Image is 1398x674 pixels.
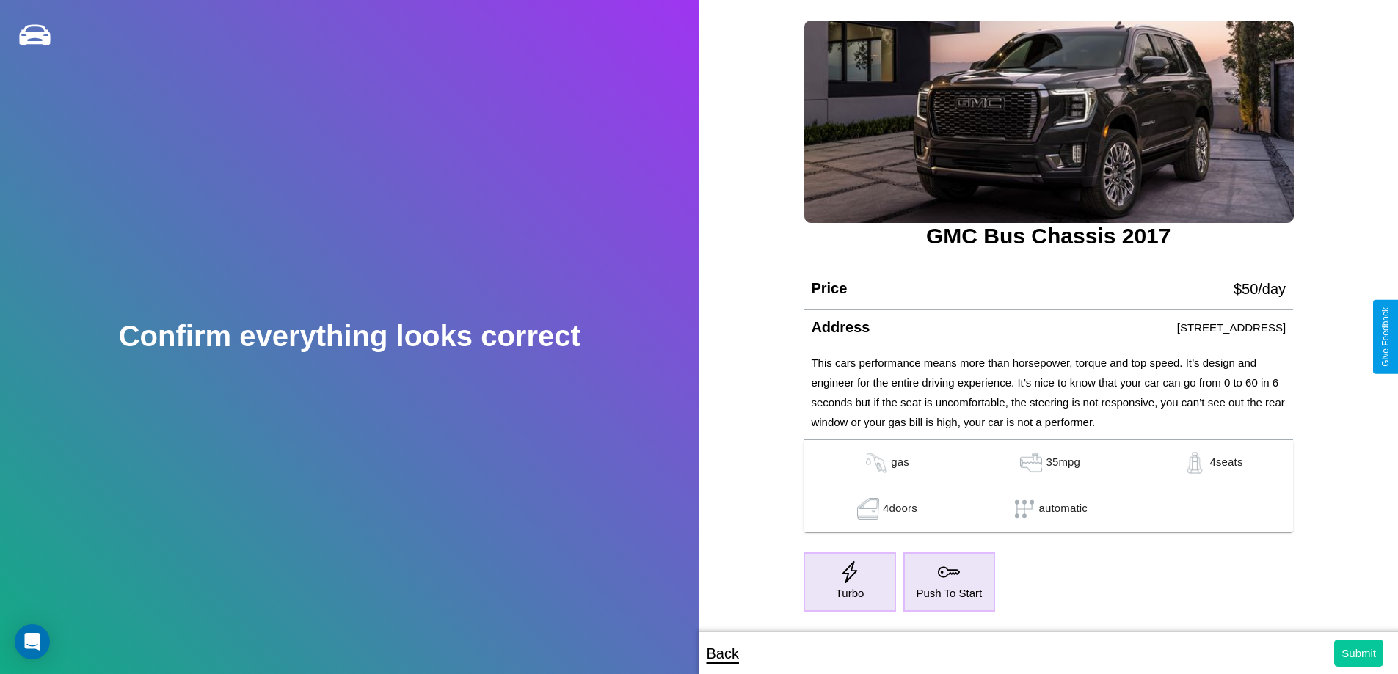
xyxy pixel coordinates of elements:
[1177,318,1286,337] p: [STREET_ADDRESS]
[1046,452,1080,474] p: 35 mpg
[1334,640,1383,667] button: Submit
[1209,452,1242,474] p: 4 seats
[811,280,847,297] h4: Price
[119,320,580,353] h2: Confirm everything looks correct
[917,583,983,603] p: Push To Start
[804,224,1293,249] h3: GMC Bus Chassis 2017
[853,498,883,520] img: gas
[1234,276,1286,302] p: $ 50 /day
[1180,452,1209,474] img: gas
[15,624,50,659] div: Open Intercom Messenger
[883,498,917,520] p: 4 doors
[891,452,909,474] p: gas
[836,583,864,603] p: Turbo
[1016,452,1046,474] img: gas
[862,452,891,474] img: gas
[811,319,870,336] h4: Address
[1039,498,1088,520] p: automatic
[707,640,739,667] p: Back
[1380,307,1391,367] div: Give Feedback
[811,353,1286,432] p: This cars performance means more than horsepower, torque and top speed. It’s design and engineer ...
[804,440,1293,532] table: simple table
